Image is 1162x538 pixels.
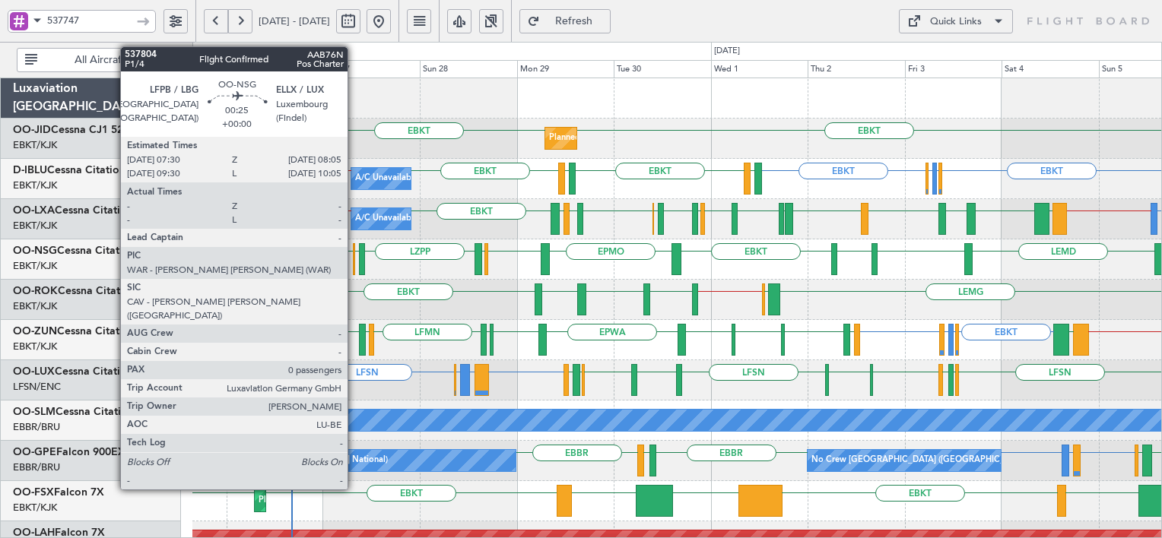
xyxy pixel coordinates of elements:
div: Planned Maint Kortrijk-[GEOGRAPHIC_DATA] [549,127,726,150]
div: [DATE] [195,45,221,58]
div: [DATE] [714,45,740,58]
a: EBBR/BRU [13,420,60,434]
div: Quick Links [930,14,982,30]
div: Planned Maint Kortrijk-[GEOGRAPHIC_DATA] [275,288,452,311]
a: EBKT/KJK [13,259,57,273]
div: No Crew [GEOGRAPHIC_DATA] ([GEOGRAPHIC_DATA] National) [133,449,388,472]
div: A/C Unavailable [GEOGRAPHIC_DATA] ([GEOGRAPHIC_DATA] National) [259,207,541,230]
a: EBKT/KJK [13,299,57,313]
span: OO-ZUN [13,326,57,337]
div: Thu 2 [808,60,904,78]
span: OO-LXA [13,205,55,216]
div: Fri 26 [227,60,323,78]
button: All Aircraft [17,48,165,72]
a: LFSN/ENC [13,380,61,394]
input: Trip Number [47,9,133,32]
a: EBBR/BRU [13,460,60,474]
button: Quick Links [899,9,1013,33]
div: Planned Maint Kortrijk-[GEOGRAPHIC_DATA] [259,489,436,512]
span: OO-JID [13,125,51,135]
div: A/C Unavailable [355,207,418,230]
div: A/C Unavailable [GEOGRAPHIC_DATA] ([GEOGRAPHIC_DATA] National) [259,167,541,190]
a: EBKT/KJK [13,340,57,353]
a: OO-JIDCessna CJ1 525 [13,125,129,135]
div: Sun 28 [420,60,516,78]
span: [DATE] - [DATE] [259,14,330,28]
a: EBKT/KJK [13,138,57,152]
div: Fri 3 [905,60,1002,78]
a: OO-GPEFalcon 900EX EASy II [13,447,164,457]
a: OO-LXACessna Citation CJ4 [13,205,155,216]
div: Sat 27 [323,60,420,78]
span: D-IBLU [13,165,47,176]
div: Wed 1 [711,60,808,78]
div: Sat 4 [1002,60,1098,78]
button: Refresh [519,9,611,33]
span: OO-LAH [13,527,55,538]
a: OO-SLMCessna Citation XLS [13,407,156,417]
span: OO-GPE [13,447,56,457]
span: OO-LUX [13,366,55,377]
span: OO-FSX [13,487,54,498]
span: Refresh [543,16,605,27]
span: OO-SLM [13,407,56,417]
a: OO-FSXFalcon 7X [13,487,104,498]
div: Tue 30 [614,60,710,78]
span: OO-ROK [13,286,58,296]
div: Mon 29 [517,60,614,78]
span: OO-NSG [13,245,57,256]
a: OO-ROKCessna Citation CJ4 [13,286,158,296]
a: EBKT/KJK [13,501,57,514]
div: No Crew [GEOGRAPHIC_DATA] ([GEOGRAPHIC_DATA] National) [811,449,1066,472]
div: A/C Unavailable [GEOGRAPHIC_DATA]-[GEOGRAPHIC_DATA] [355,167,598,190]
a: D-IBLUCessna Citation M2 [13,165,144,176]
a: EBKT/KJK [13,219,57,233]
a: EBKT/KJK [13,179,57,192]
a: OO-LAHFalcon 7X [13,527,105,538]
a: OO-ZUNCessna Citation CJ4 [13,326,157,337]
a: OO-LUXCessna Citation CJ4 [13,366,155,377]
a: OO-NSGCessna Citation CJ4 [13,245,157,256]
span: All Aircraft [40,55,160,65]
